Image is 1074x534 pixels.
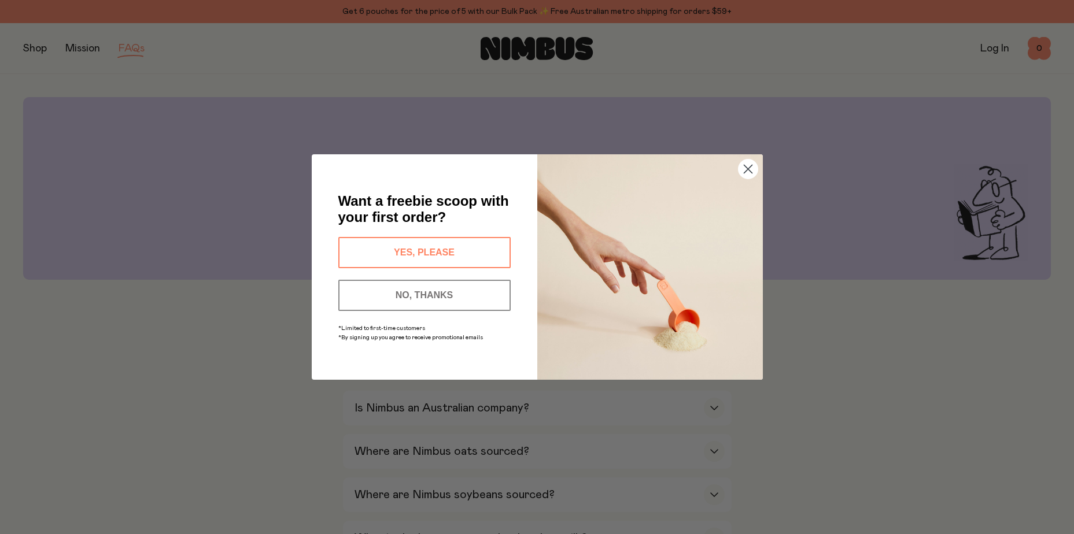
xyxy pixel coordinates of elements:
[338,335,483,340] span: *By signing up you agree to receive promotional emails
[537,154,763,380] img: c0d45117-8e62-4a02-9742-374a5db49d45.jpeg
[338,237,511,268] button: YES, PLEASE
[738,159,758,179] button: Close dialog
[338,280,511,311] button: NO, THANKS
[338,325,425,331] span: *Limited to first-time customers
[338,193,509,225] span: Want a freebie scoop with your first order?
